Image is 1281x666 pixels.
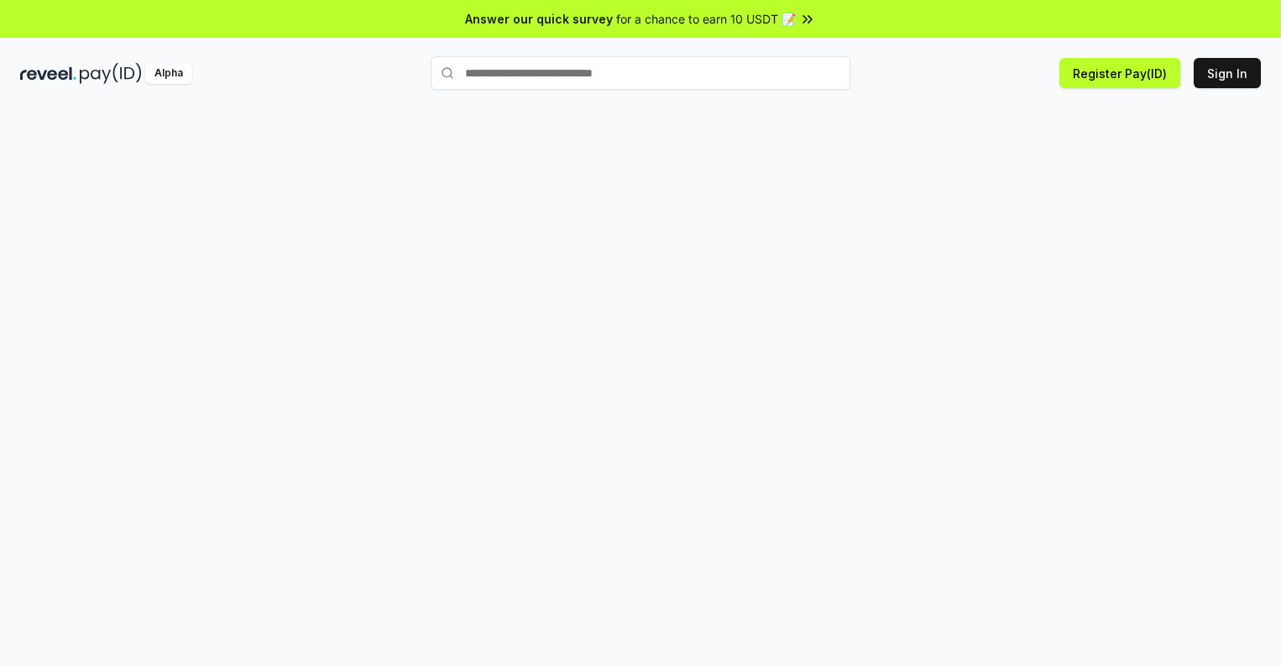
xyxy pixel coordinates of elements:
[1194,58,1261,88] button: Sign In
[145,63,192,84] div: Alpha
[20,63,76,84] img: reveel_dark
[465,10,613,28] span: Answer our quick survey
[1059,58,1180,88] button: Register Pay(ID)
[616,10,796,28] span: for a chance to earn 10 USDT 📝
[80,63,142,84] img: pay_id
